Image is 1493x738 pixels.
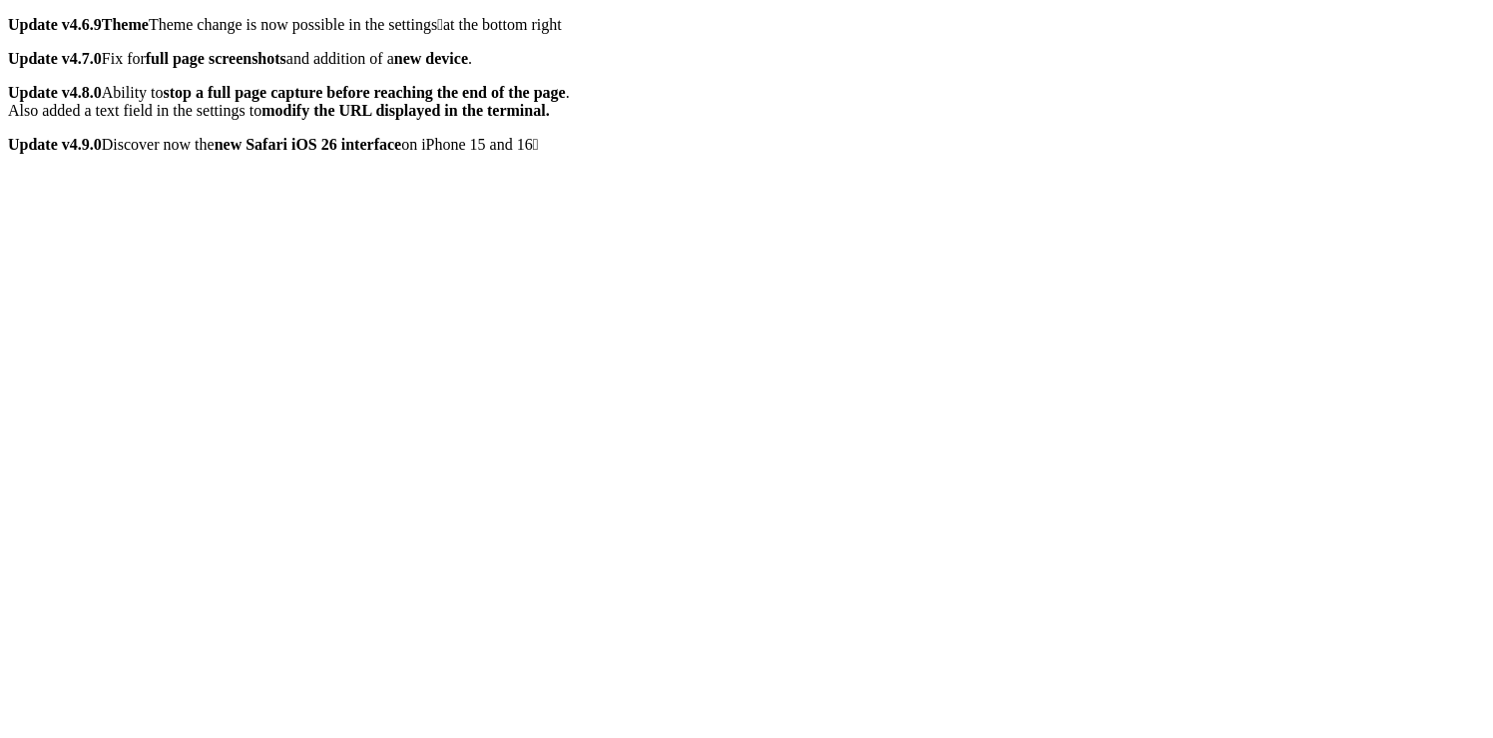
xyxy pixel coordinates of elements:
p: Ability to . Also added a text field in the settings to [8,84,1485,120]
strong: stop a full page capture before reaching the end of the page [164,84,566,101]
strong: Theme [102,16,149,33]
strong: Update v4.8.0 [8,84,102,101]
p: Theme change is now possible in the settings at the bottom right [8,16,1485,34]
p: Fix for and addition of a . [8,50,1485,68]
strong: new device [394,50,468,67]
strong: modify the URL displayed in the terminal. [261,102,549,119]
strong: Update v4.7.0 [8,50,102,67]
a: [DATE] [112,123,279,146]
i:  [533,136,539,153]
p: Discover now the on iPhone 15 and 16 [8,136,1485,154]
strong: new Safari iOS 26 interface [215,136,402,153]
strong: Update v4.6.9 [8,16,102,33]
i:  [437,16,443,33]
strong: full page screenshots [146,50,286,67]
a: Next Avail. Check-in: [116,91,273,114]
strong: Update v4.9.0 [8,136,102,153]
